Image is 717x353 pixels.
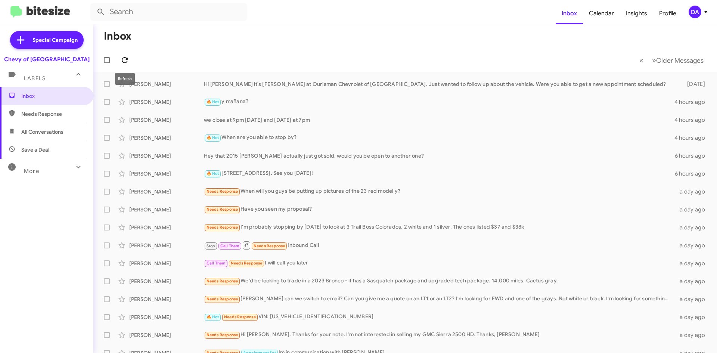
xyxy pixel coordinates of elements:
button: Next [648,53,708,68]
div: [PERSON_NAME] [129,206,204,213]
span: Needs Response [207,332,238,337]
span: Needs Response [207,207,238,212]
h1: Inbox [104,30,131,42]
nav: Page navigation example [635,53,708,68]
div: VIN: [US_VEHICLE_IDENTIFICATION_NUMBER] [204,313,675,321]
div: We'd be looking to trade in a 2023 Bronco - it has a Sasquatch package and upgraded tech package.... [204,277,675,285]
div: When are you able to stop by? [204,133,674,142]
span: 🔥 Hot [207,135,219,140]
div: [PERSON_NAME] [129,116,204,124]
span: Needs Response [224,315,256,319]
div: 6 hours ago [675,170,711,177]
div: [PERSON_NAME] [129,224,204,231]
span: Needs Response [254,244,285,248]
div: a day ago [675,260,711,267]
div: [PERSON_NAME] [129,80,204,88]
div: [PERSON_NAME] [129,242,204,249]
button: DA [682,6,709,18]
div: [PERSON_NAME] [129,260,204,267]
div: [PERSON_NAME] [129,152,204,160]
span: Call Them [220,244,240,248]
div: 6 hours ago [675,152,711,160]
div: 4 hours ago [674,98,711,106]
div: [STREET_ADDRESS]. See you [DATE]! [204,169,675,178]
span: Labels [24,75,46,82]
div: a day ago [675,206,711,213]
div: DA [689,6,701,18]
button: Previous [635,53,648,68]
a: Insights [620,3,653,24]
span: All Conversations [21,128,63,136]
div: Have you seen my proposal? [204,205,675,214]
div: a day ago [675,295,711,303]
div: 4 hours ago [674,116,711,124]
div: Hi [PERSON_NAME] it's [PERSON_NAME] at Ourisman Chevrolet of [GEOGRAPHIC_DATA]. Just wanted to fo... [204,80,675,88]
a: Special Campaign [10,31,84,49]
span: Needs Response [21,110,85,118]
div: [PERSON_NAME] [129,98,204,106]
span: More [24,168,39,174]
span: » [652,56,656,65]
span: Special Campaign [32,36,78,44]
div: Hey that 2015 [PERSON_NAME] actually just got sold, would you be open to another one? [204,152,675,160]
div: [PERSON_NAME] [129,313,204,321]
span: Needs Response [207,189,238,194]
div: we close at 9pm [DATE] and [DATE] at 7pm [204,116,674,124]
div: a day ago [675,331,711,339]
div: I'm probably stopping by [DATE] to look at 3 Trail Boss Colorados. 2 white and 1 silver. The ones... [204,223,675,232]
span: 🔥 Hot [207,99,219,104]
a: Calendar [583,3,620,24]
div: a day ago [675,278,711,285]
div: [PERSON_NAME] [129,170,204,177]
div: When will you guys be putting up pictures of the 23 red model y? [204,187,675,196]
div: y mañana? [204,97,674,106]
span: Older Messages [656,56,704,65]
div: a day ago [675,224,711,231]
div: 4 hours ago [674,134,711,142]
a: Inbox [556,3,583,24]
div: a day ago [675,188,711,195]
div: [DATE] [675,80,711,88]
span: Needs Response [207,297,238,301]
span: Save a Deal [21,146,49,154]
span: Stop [207,244,215,248]
span: Needs Response [207,279,238,284]
span: Needs Response [231,261,263,266]
div: Chevy of [GEOGRAPHIC_DATA] [4,56,90,63]
div: [PERSON_NAME] [129,134,204,142]
span: Needs Response [207,225,238,230]
span: 🔥 Hot [207,315,219,319]
div: Hi [PERSON_NAME]. Thanks for your note. I'm not interested in selling my GMC Sierra 2500 HD. Than... [204,331,675,339]
span: « [639,56,643,65]
div: a day ago [675,313,711,321]
span: 🔥 Hot [207,171,219,176]
div: I will call you later [204,259,675,267]
span: Inbox [21,92,85,100]
div: a day ago [675,242,711,249]
div: Refresh [115,73,135,85]
span: Call Them [207,261,226,266]
input: Search [90,3,247,21]
a: Profile [653,3,682,24]
div: [PERSON_NAME] [129,188,204,195]
div: [PERSON_NAME] [129,278,204,285]
div: [PERSON_NAME] can we switch to email? Can you give me a quote on an LT1 or an LT2? I'm looking fo... [204,295,675,303]
div: Inbound Call [204,241,675,250]
div: [PERSON_NAME] [129,331,204,339]
div: [PERSON_NAME] [129,295,204,303]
